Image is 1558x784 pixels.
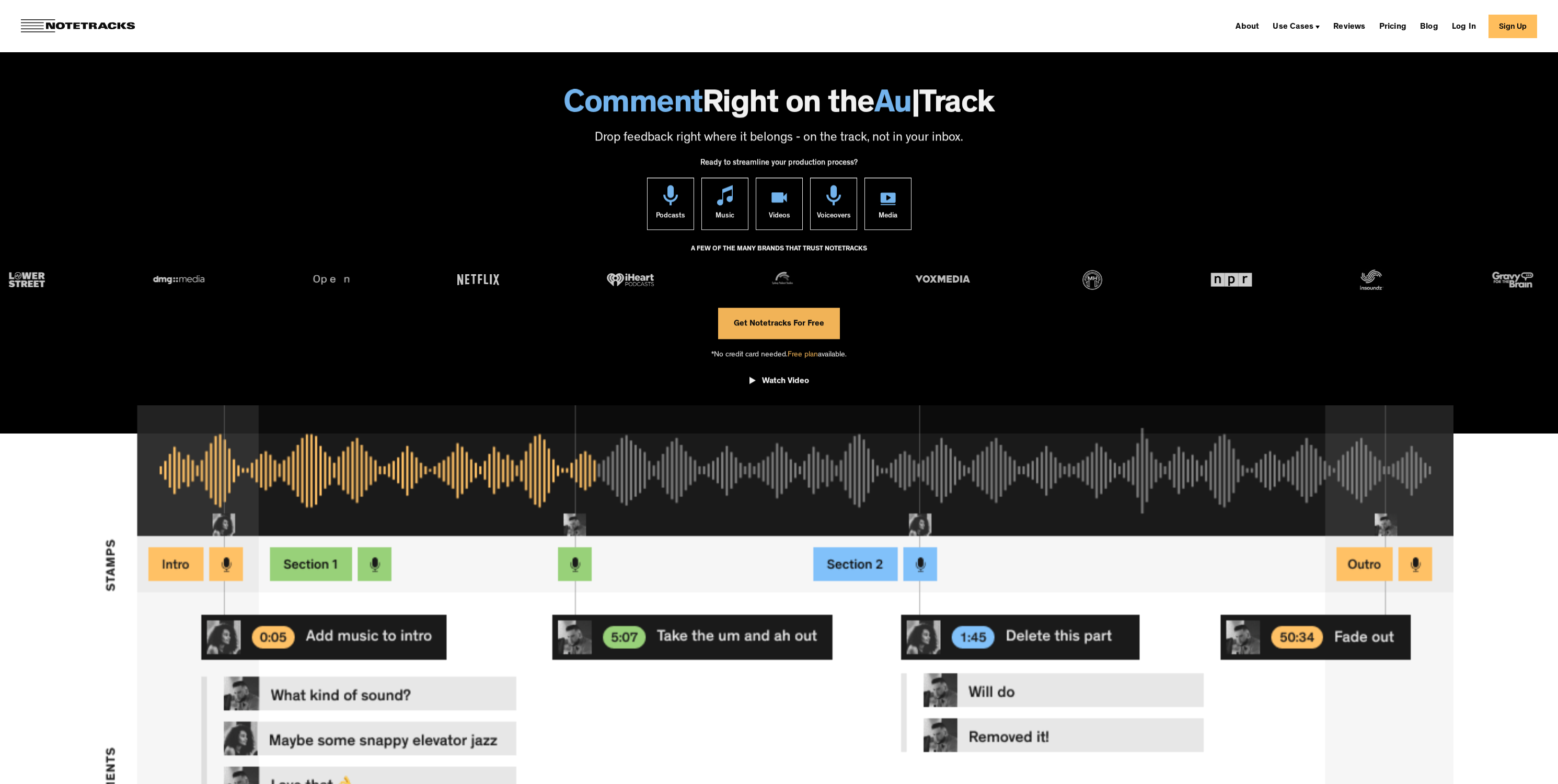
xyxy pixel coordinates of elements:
div: Voiceovers [816,205,850,229]
div: Media [879,205,897,229]
h1: Right on the Track [10,89,1548,122]
span: Au [874,89,911,122]
div: Podcasts [656,205,685,229]
span: Comment [563,89,702,122]
a: Music [701,178,748,230]
a: About [1231,18,1263,34]
div: *No credit card needed. available. [711,339,847,369]
div: Use Cases [1268,18,1324,34]
div: A FEW OF THE MANY BRANDS THAT TRUST NOTETRACKS [691,240,867,268]
div: Music [715,205,734,229]
a: Sign Up [1488,15,1537,38]
p: Drop feedback right where it belongs - on the track, not in your inbox. [10,130,1548,147]
div: Videos [768,205,790,229]
a: open lightbox [749,369,809,398]
a: Podcasts [647,178,694,230]
span: Free plan [788,351,818,359]
span: | [911,89,920,122]
a: Videos [756,178,803,230]
div: Ready to streamline your production process? [700,153,858,178]
a: Pricing [1375,18,1411,34]
a: Media [864,178,911,230]
a: Voiceovers [810,178,857,230]
a: Blog [1416,18,1442,34]
div: Use Cases [1273,23,1313,31]
a: Reviews [1329,18,1369,34]
a: Get Notetracks For Free [718,308,840,339]
a: Log In [1448,18,1480,34]
div: Watch Video [762,377,809,387]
